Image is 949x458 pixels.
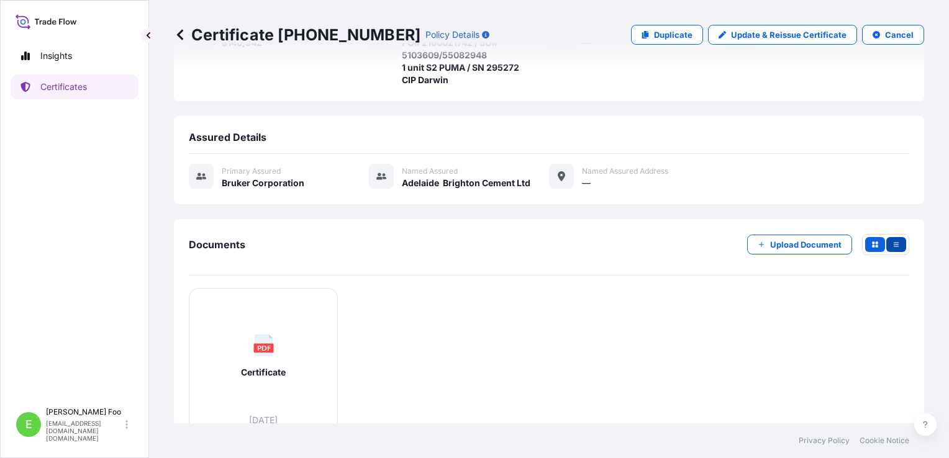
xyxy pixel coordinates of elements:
[46,420,123,442] p: [EMAIL_ADDRESS][DOMAIN_NAME][DOMAIN_NAME]
[860,436,909,446] a: Cookie Notice
[222,177,304,189] span: Bruker Corporation
[582,166,668,176] span: Named Assured Address
[708,25,857,45] a: Update & Reissue Certificate
[257,343,271,351] text: PDF
[731,29,847,41] p: Update & Reissue Certificate
[40,50,72,62] p: Insights
[189,238,245,251] span: Documents
[770,238,842,251] p: Upload Document
[747,235,852,254] button: Upload Document
[174,25,420,45] p: Certificate [PHONE_NUMBER]
[249,414,278,426] span: [DATE]
[862,25,924,45] button: Cancel
[885,29,914,41] p: Cancel
[189,288,338,437] a: PDFCertificate[DATE]
[631,25,703,45] a: Duplicate
[425,29,479,41] p: Policy Details
[11,43,138,68] a: Insights
[222,166,281,176] span: Primary assured
[654,29,692,41] p: Duplicate
[402,177,530,189] span: Adelaide Brighton Cement Ltd
[241,366,286,379] span: Certificate
[189,131,266,143] span: Assured Details
[582,177,591,189] span: —
[25,418,32,431] span: E
[11,74,138,99] a: Certificates
[799,436,850,446] a: Privacy Policy
[46,407,123,417] p: [PERSON_NAME] Foo
[40,81,87,93] p: Certificates
[402,166,458,176] span: Named Assured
